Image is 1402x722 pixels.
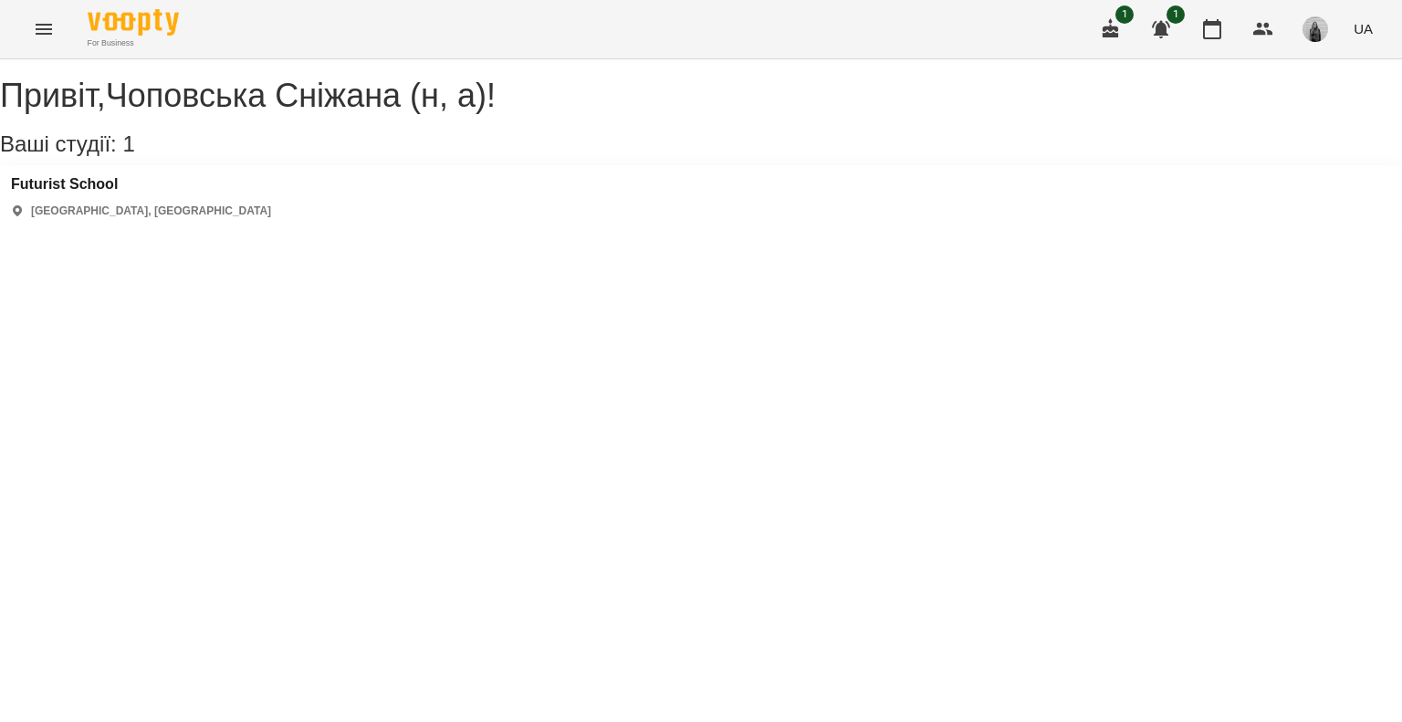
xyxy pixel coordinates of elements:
a: Futurist School [11,176,271,193]
span: 1 [1167,5,1185,24]
span: 1 [1115,5,1134,24]
button: Menu [22,7,66,51]
img: Voopty Logo [88,9,179,36]
span: For Business [88,37,179,49]
span: 1 [122,131,134,156]
p: [GEOGRAPHIC_DATA], [GEOGRAPHIC_DATA] [31,204,271,219]
button: UA [1346,12,1380,46]
img: 465148d13846e22f7566a09ee851606a.jpeg [1303,16,1328,42]
span: UA [1354,19,1373,38]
